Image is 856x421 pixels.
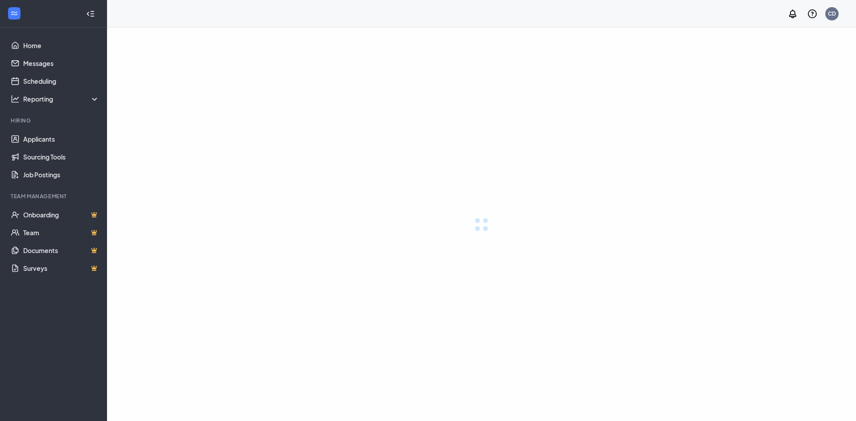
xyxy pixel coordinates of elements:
[23,206,99,224] a: OnboardingCrown
[23,224,99,241] a: TeamCrown
[23,148,99,166] a: Sourcing Tools
[807,8,818,19] svg: QuestionInfo
[23,37,99,54] a: Home
[23,241,99,259] a: DocumentsCrown
[23,72,99,90] a: Scheduling
[11,192,98,200] div: Team Management
[86,9,95,18] svg: Collapse
[23,54,99,72] a: Messages
[23,94,100,103] div: Reporting
[11,94,20,103] svg: Analysis
[828,10,836,17] div: CD
[10,9,19,18] svg: WorkstreamLogo
[23,166,99,184] a: Job Postings
[23,259,99,277] a: SurveysCrown
[787,8,798,19] svg: Notifications
[23,130,99,148] a: Applicants
[11,117,98,124] div: Hiring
